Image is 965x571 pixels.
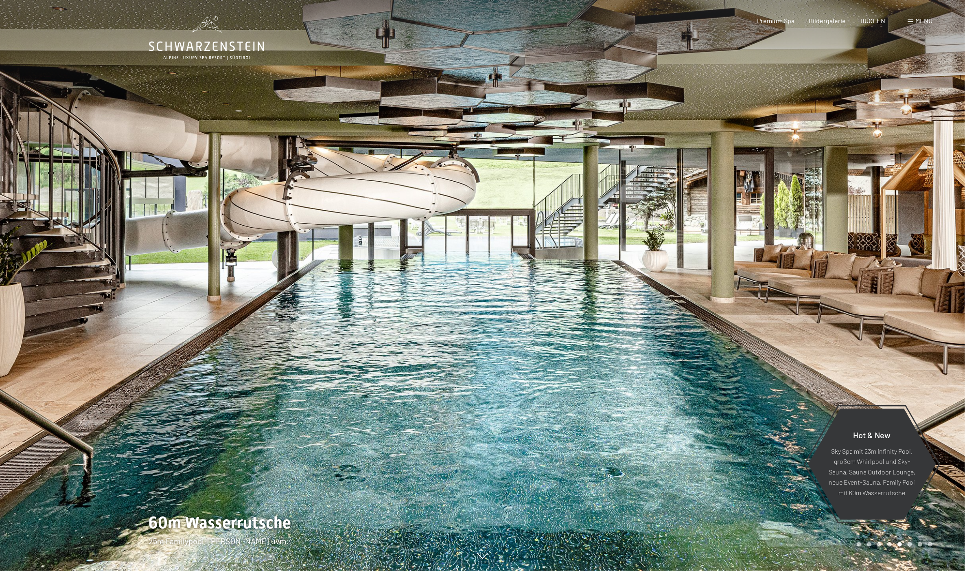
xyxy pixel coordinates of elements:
a: BUCHEN [860,17,885,24]
span: Menü [915,17,932,24]
div: Carousel Page 6 [908,542,912,547]
a: Hot & New Sky Spa mit 23m Infinity Pool, großem Whirlpool und Sky-Sauna, Sauna Outdoor Lounge, ne... [807,408,937,520]
div: Carousel Page 4 [887,542,892,547]
div: Carousel Page 8 [928,542,932,547]
a: Bildergalerie [809,17,846,24]
a: Premium Spa [757,17,794,24]
div: Carousel Pagination [854,542,932,547]
div: Carousel Page 1 [857,542,861,547]
div: Carousel Page 2 [867,542,871,547]
div: Carousel Page 5 (Current Slide) [897,542,902,547]
div: Carousel Page 7 [918,542,922,547]
div: Carousel Page 3 [877,542,882,547]
p: Sky Spa mit 23m Infinity Pool, großem Whirlpool und Sky-Sauna, Sauna Outdoor Lounge, neue Event-S... [828,446,916,498]
span: Hot & New [853,430,891,440]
